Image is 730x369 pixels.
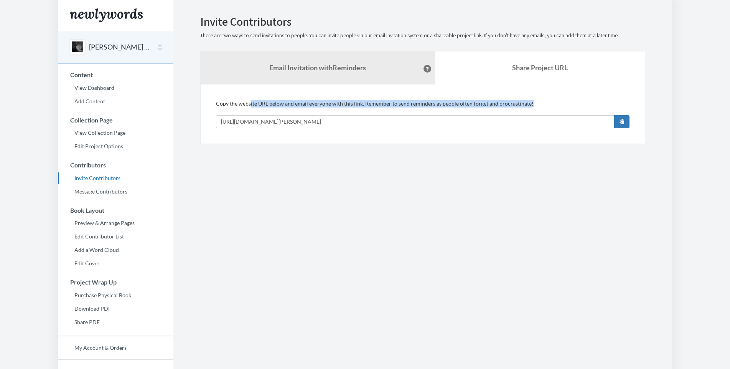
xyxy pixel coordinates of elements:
h3: Book Layout [59,207,173,214]
a: Purchase Physical Book [58,290,173,301]
a: Add a Word Cloud [58,244,173,256]
h3: Project Wrap Up [59,279,173,286]
a: Edit Project Options [58,141,173,152]
h3: Content [59,71,173,78]
p: There are two ways to send invitations to people. You can invite people via our email invitation ... [200,32,645,40]
a: Share PDF [58,316,173,328]
h3: Contributors [59,162,173,169]
a: Message Contributors [58,186,173,197]
a: Download PDF [58,303,173,314]
h3: Collection Page [59,117,173,124]
a: Edit Contributor List [58,231,173,242]
a: View Collection Page [58,127,173,139]
h2: Invite Contributors [200,15,645,28]
a: My Account & Orders [58,342,173,354]
b: Share Project URL [512,63,568,72]
a: Edit Cover [58,258,173,269]
div: Copy the website URL below and email everyone with this link. Remember to send reminders as peopl... [216,100,629,128]
a: View Dashboard [58,82,173,94]
img: Newlywords logo [70,8,143,22]
span: Support [16,5,44,12]
button: [PERSON_NAME] 20th Anniversary Memorial Journal [89,42,151,52]
strong: Email Invitation with Reminders [269,63,366,72]
a: Preview & Arrange Pages [58,217,173,229]
a: Invite Contributors [58,172,173,184]
a: Add Content [58,96,173,107]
